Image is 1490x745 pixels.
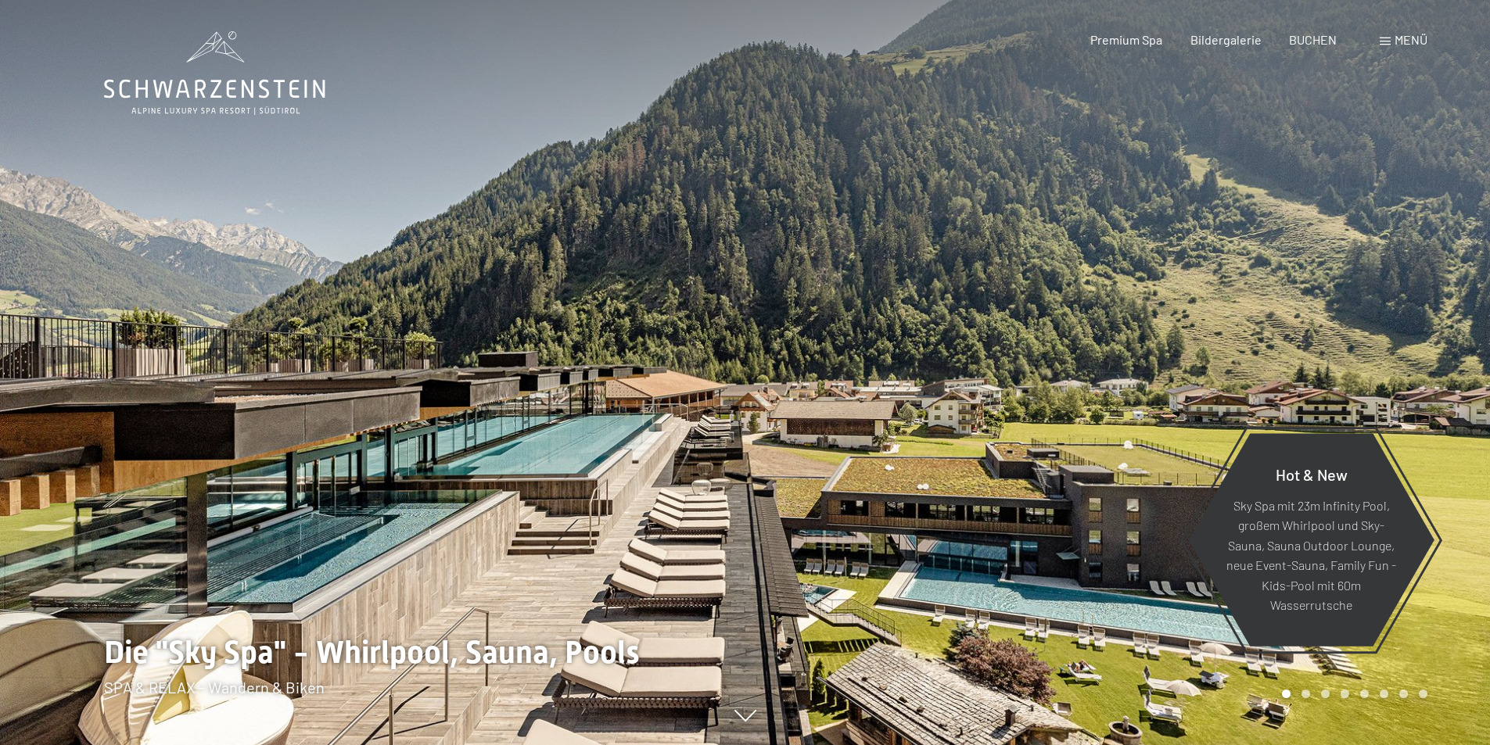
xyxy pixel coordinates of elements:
div: Carousel Page 6 [1380,689,1388,698]
div: Carousel Page 2 [1302,689,1310,698]
div: Carousel Page 4 [1341,689,1349,698]
a: Hot & New Sky Spa mit 23m Infinity Pool, großem Whirlpool und Sky-Sauna, Sauna Outdoor Lounge, ne... [1187,432,1435,647]
span: Hot & New [1276,464,1348,483]
div: Carousel Page 7 [1399,689,1408,698]
a: BUCHEN [1289,32,1337,47]
p: Sky Spa mit 23m Infinity Pool, großem Whirlpool und Sky-Sauna, Sauna Outdoor Lounge, neue Event-S... [1226,495,1396,615]
div: Carousel Page 5 [1360,689,1369,698]
a: Bildergalerie [1190,32,1262,47]
div: Carousel Page 1 (Current Slide) [1282,689,1291,698]
div: Carousel Page 3 [1321,689,1330,698]
div: Carousel Pagination [1276,689,1427,698]
div: Carousel Page 8 [1419,689,1427,698]
span: Menü [1395,32,1427,47]
a: Premium Spa [1090,32,1162,47]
